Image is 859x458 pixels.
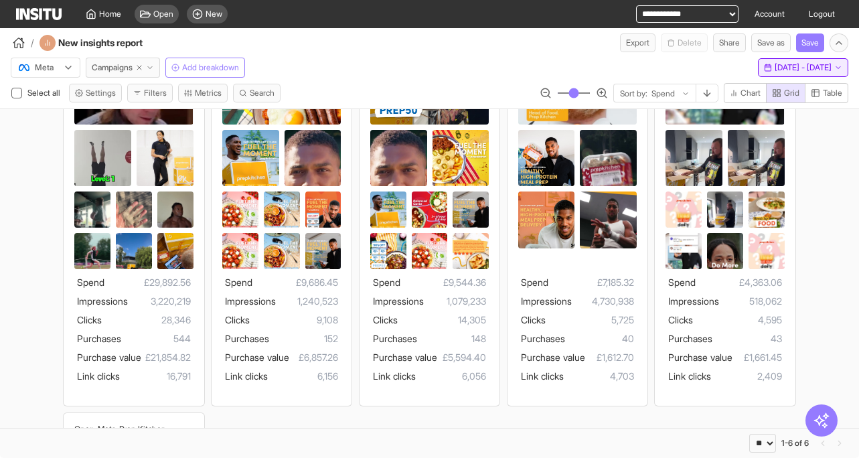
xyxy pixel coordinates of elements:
span: Spend [77,277,104,288]
span: Spend [225,277,252,288]
span: Grid [784,88,799,98]
span: 1,240,523 [276,293,338,309]
button: Campaigns [86,58,160,78]
span: Purchase value [77,352,141,363]
button: Table [805,83,848,103]
span: Link clicks [77,370,120,382]
span: £7,185.32 [548,275,634,291]
button: Save [796,33,824,52]
button: Settings [69,84,122,102]
span: 6,156 [268,368,338,384]
span: 3,220,219 [128,293,190,309]
span: Search [250,88,275,98]
button: Search [233,84,281,102]
button: Save as [751,33,791,52]
span: £4,363.06 [696,275,781,291]
span: 2,409 [711,368,781,384]
h2: Open_Meta_Prep Kitchen_ [74,424,169,434]
span: Impressions [373,295,424,307]
span: Campaigns [92,62,133,73]
span: 16,791 [120,368,190,384]
span: You cannot delete a preset report. [661,33,708,52]
button: Delete [661,33,708,52]
div: Open_Meta_Prep Kitchen_Awareness_Reach_2025 AJ [74,424,177,444]
span: £9,686.45 [252,275,338,291]
span: Purchases [77,333,121,344]
button: Chart [724,83,767,103]
span: Purchases [373,333,417,344]
span: £1,612.70 [585,350,634,366]
span: 152 [269,331,338,347]
span: 1,079,233 [424,293,486,309]
span: 4,595 [693,312,781,328]
span: 40 [565,331,634,347]
span: 544 [121,331,190,347]
span: £21,854.82 [141,350,190,366]
span: Chart [740,88,761,98]
button: Add breakdown [165,58,245,78]
span: Select all [27,88,63,98]
span: 43 [712,331,781,347]
span: Clicks [373,314,398,325]
span: Spend [521,277,548,288]
button: / [11,35,34,51]
span: Link clicks [521,370,564,382]
span: Impressions [225,295,276,307]
span: Link clicks [668,370,711,382]
button: Export [620,33,655,52]
span: Impressions [77,295,128,307]
span: [DATE] - [DATE] [775,62,832,73]
span: Home [99,9,121,19]
h4: New insights report [58,36,179,50]
span: £1,661.45 [732,350,781,366]
span: Purchases [225,333,269,344]
span: Impressions [521,295,572,307]
span: Purchase value [521,352,585,363]
span: / [31,36,34,50]
span: £29,892.56 [104,275,190,291]
span: £5,594.40 [437,350,486,366]
span: 4,703 [564,368,634,384]
span: Link clicks [225,370,268,382]
span: Spend [668,277,696,288]
span: 6,056 [416,368,486,384]
span: Settings [86,88,116,98]
span: 28,346 [102,312,190,328]
img: Logo [16,8,62,20]
span: Open [153,9,173,19]
span: Impressions [668,295,719,307]
span: New [206,9,222,19]
span: Purchase value [373,352,437,363]
span: Purchase value [225,352,289,363]
span: 14,305 [398,312,486,328]
span: Clicks [668,314,693,325]
span: Link clicks [373,370,416,382]
button: Metrics [178,84,228,102]
span: Clicks [77,314,102,325]
span: 518,062 [719,293,781,309]
span: Clicks [521,314,546,325]
span: £6,857.26 [289,350,338,366]
span: 148 [417,331,486,347]
span: Sort by: [620,88,647,99]
button: Filters [127,84,173,102]
span: 4,730,938 [572,293,634,309]
span: 9,108 [250,312,338,328]
button: Share [713,33,746,52]
span: Purchases [521,333,565,344]
span: Clicks [225,314,250,325]
span: Add breakdown [182,62,239,73]
div: 1-6 of 6 [781,438,809,449]
span: Table [823,88,842,98]
button: Grid [766,83,805,103]
span: Purchase value [668,352,732,363]
span: Spend [373,277,400,288]
button: [DATE] - [DATE] [758,58,848,77]
span: 5,725 [546,312,634,328]
span: Purchases [668,333,712,344]
div: New insights report [40,35,179,51]
span: £9,544.36 [400,275,486,291]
